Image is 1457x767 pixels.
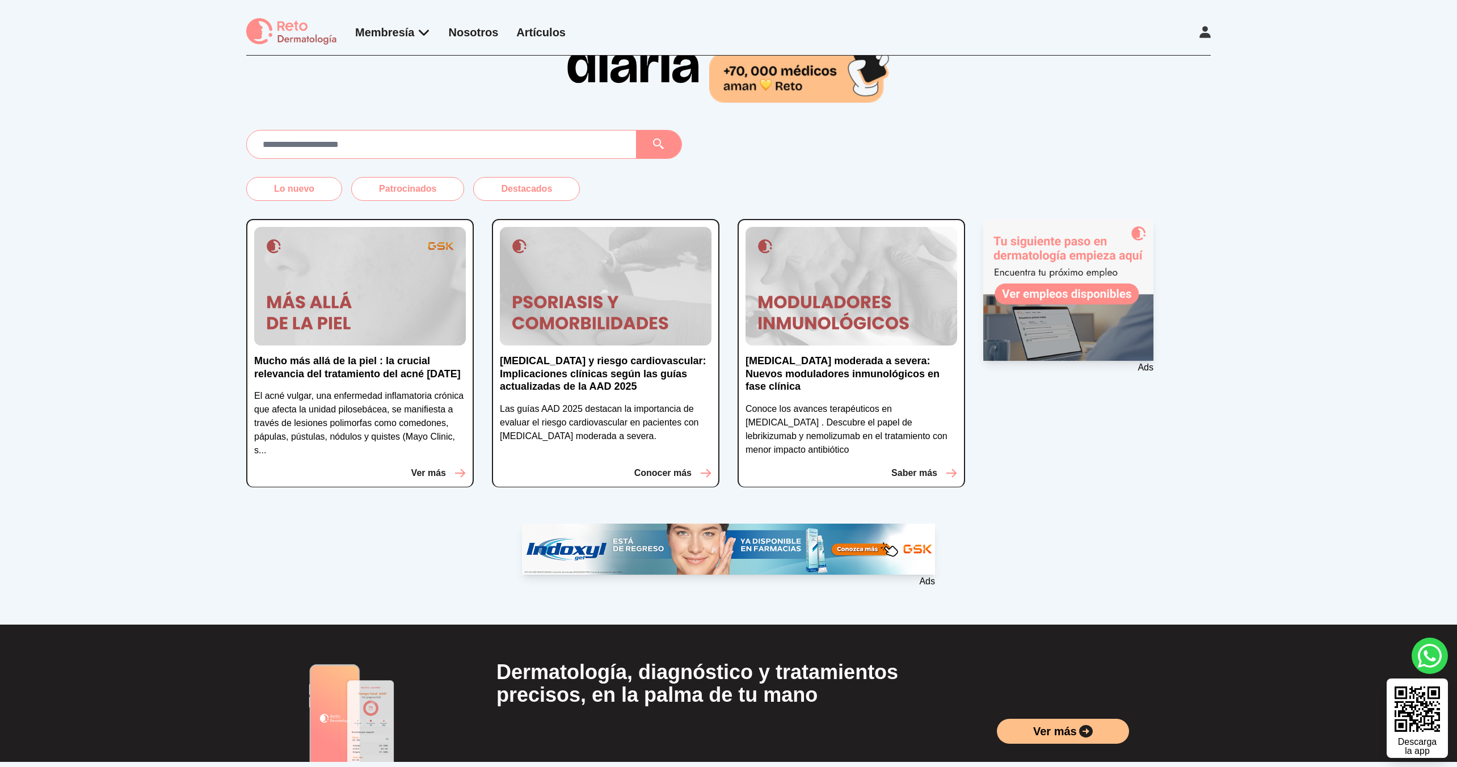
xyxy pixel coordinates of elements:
[500,355,711,393] p: [MEDICAL_DATA] y riesgo cardiovascular: Implicaciones clínicas según las guías actualizadas de la...
[355,24,431,40] div: Membresía
[500,402,711,443] p: Las guías AAD 2025 destacan la importancia de evaluar el riesgo cardiovascular en pacientes con [...
[983,361,1153,374] p: Ads
[351,177,464,201] button: Patrocinados
[1398,737,1437,756] div: Descarga la app
[246,18,337,46] img: logo Reto dermatología
[254,389,466,457] p: El acné vulgar, una enfermedad inflamatoria crónica que afecta la unidad pilosebácea, se manifies...
[709,33,891,102] img: 70,000 médicos aman Reto
[891,466,957,480] button: Saber más
[891,466,937,480] p: Saber más
[449,26,499,39] a: Nosotros
[516,26,566,39] a: Artículos
[411,466,446,480] p: Ver más
[246,177,342,201] button: Lo nuevo
[1033,723,1077,739] span: Ver más
[634,466,692,480] p: Conocer más
[746,355,957,402] a: [MEDICAL_DATA] moderada a severa: Nuevos moduladores inmunológicos en fase clínica
[500,355,711,402] a: [MEDICAL_DATA] y riesgo cardiovascular: Implicaciones clínicas según las guías actualizadas de la...
[411,466,466,480] button: Ver más
[997,719,1129,744] a: Ver más
[746,227,957,346] img: Dermatitis atópica moderada a severa: Nuevos moduladores inmunológicos en fase clínica
[983,219,1153,361] img: Ad - web | home | side | reto dermatologia bolsa de empleo | 2025-08-28 | 1
[746,402,957,457] p: Conoce los avances terapéuticos en [MEDICAL_DATA] . Descubre el papel de lebrikizumab y nemolizum...
[634,466,711,480] button: Conocer más
[746,355,957,393] p: [MEDICAL_DATA] moderada a severa: Nuevos moduladores inmunológicos en fase clínica
[496,661,961,706] h2: Dermatología, diagnóstico y tratamientos precisos, en la palma de tu mano
[254,227,466,346] img: Mucho más allá de la piel : la crucial relevancia del tratamiento del acné hoy
[254,355,466,389] a: Mucho más allá de la piel : la crucial relevancia del tratamiento del acné [DATE]
[500,227,711,346] img: Psoriasis y riesgo cardiovascular: Implicaciones clínicas según las guías actualizadas de la AAD ...
[522,524,935,575] img: Ad - web | home | banner | indoxyl | 2025-08-19 | 1
[297,661,410,761] img: trezetse
[254,355,466,380] p: Mucho más allá de la piel : la crucial relevancia del tratamiento del acné [DATE]
[1412,638,1448,674] a: whatsapp button
[473,177,580,201] button: Destacados
[522,575,935,588] p: Ads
